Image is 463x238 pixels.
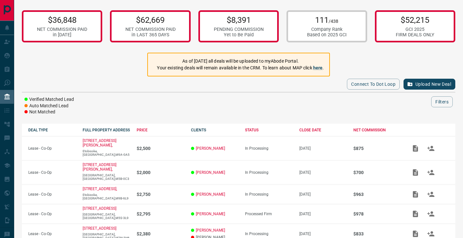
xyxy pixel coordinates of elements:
[353,128,401,132] div: NET COMMISSION
[245,192,293,197] div: In Processing
[83,149,131,156] p: Etobicoke,[GEOGRAPHIC_DATA],M9A-0A5
[196,170,225,175] a: [PERSON_NAME]
[28,212,76,216] p: Lease - Co-Op
[245,232,293,236] div: In Processing
[37,32,87,38] div: in [DATE]
[28,146,76,151] p: Lease - Co-Op
[353,211,401,216] p: $978
[137,170,185,175] p: $2,000
[125,15,176,25] p: $62,669
[137,231,185,236] p: $2,380
[191,128,239,132] div: CLIENTS
[28,232,76,236] p: Lease - Co-Op
[245,212,293,216] div: Processed Firm
[137,211,185,216] p: $2,795
[28,128,76,132] div: DEAL TYPE
[408,231,423,236] span: Add / View Documents
[347,79,400,90] button: Connect to Dot Loop
[196,212,225,216] a: [PERSON_NAME]
[329,19,338,24] span: /438
[396,15,434,25] p: $52,215
[37,27,87,32] div: NET COMMISSION PAID
[196,192,225,197] a: [PERSON_NAME]
[83,138,116,147] a: [STREET_ADDRESS][PERSON_NAME],
[313,65,323,70] a: here
[83,213,131,220] p: [GEOGRAPHIC_DATA],[GEOGRAPHIC_DATA],M5S-3L9
[137,192,185,197] p: $2,750
[83,163,116,172] a: [STREET_ADDRESS][PERSON_NAME],
[404,79,455,90] button: Upload New Deal
[125,27,176,32] div: NET COMMISSION PAID
[83,206,116,211] a: [STREET_ADDRESS]
[299,232,347,236] p: [DATE]
[396,27,434,32] div: GCI 2025
[299,192,347,197] p: [DATE]
[137,128,185,132] div: PRICE
[353,146,401,151] p: $875
[125,32,176,38] div: in LAST 365 DAYS
[408,170,423,174] span: Add / View Documents
[28,192,76,197] p: Lease - Co-Op
[24,103,74,109] li: Auto Matched Lead
[28,170,76,175] p: Lease - Co-Op
[423,211,439,216] span: Match Clients
[37,15,87,25] p: $36,848
[83,128,131,132] div: FULL PROPERTY ADDRESS
[157,58,324,65] p: As of [DATE] all deals will be uploaded to myAbode Portal.
[24,96,74,103] li: Verified Matched Lead
[299,170,347,175] p: [DATE]
[299,212,347,216] p: [DATE]
[396,32,434,38] div: FIRM DEALS ONLY
[24,109,74,115] li: Not Matched
[83,226,116,231] a: [STREET_ADDRESS]
[214,15,264,25] p: $8,391
[299,128,347,132] div: CLOSE DATE
[83,187,117,191] a: [STREET_ADDRESS],
[83,173,131,181] p: [GEOGRAPHIC_DATA],[GEOGRAPHIC_DATA],M5B-0C3
[408,192,423,196] span: Add / View Documents
[423,192,439,196] span: Match Clients
[83,193,131,200] p: Etobicoke,[GEOGRAPHIC_DATA],M9B-6L9
[214,32,264,38] div: Yet to Be Paid
[137,146,185,151] p: $2,500
[157,65,324,71] p: Your existing deals will remain available in the CRM. To learn about MAP click .
[307,27,347,32] div: Company Rank
[423,231,439,236] span: Match Clients
[307,15,347,25] p: 111
[431,96,453,107] button: Filters
[245,128,293,132] div: STATUS
[245,146,293,151] div: In Processing
[196,146,225,151] a: [PERSON_NAME]
[423,146,439,150] span: Match Clients
[196,228,225,233] a: [PERSON_NAME]
[214,27,264,32] div: PENDING COMMISSION
[353,231,401,236] p: $833
[408,146,423,150] span: Add / View Documents
[299,146,347,151] p: [DATE]
[245,170,293,175] div: In Processing
[408,211,423,216] span: Add / View Documents
[353,170,401,175] p: $700
[307,32,347,38] div: Based on 2025 GCI
[423,170,439,174] span: Match Clients
[353,192,401,197] p: $963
